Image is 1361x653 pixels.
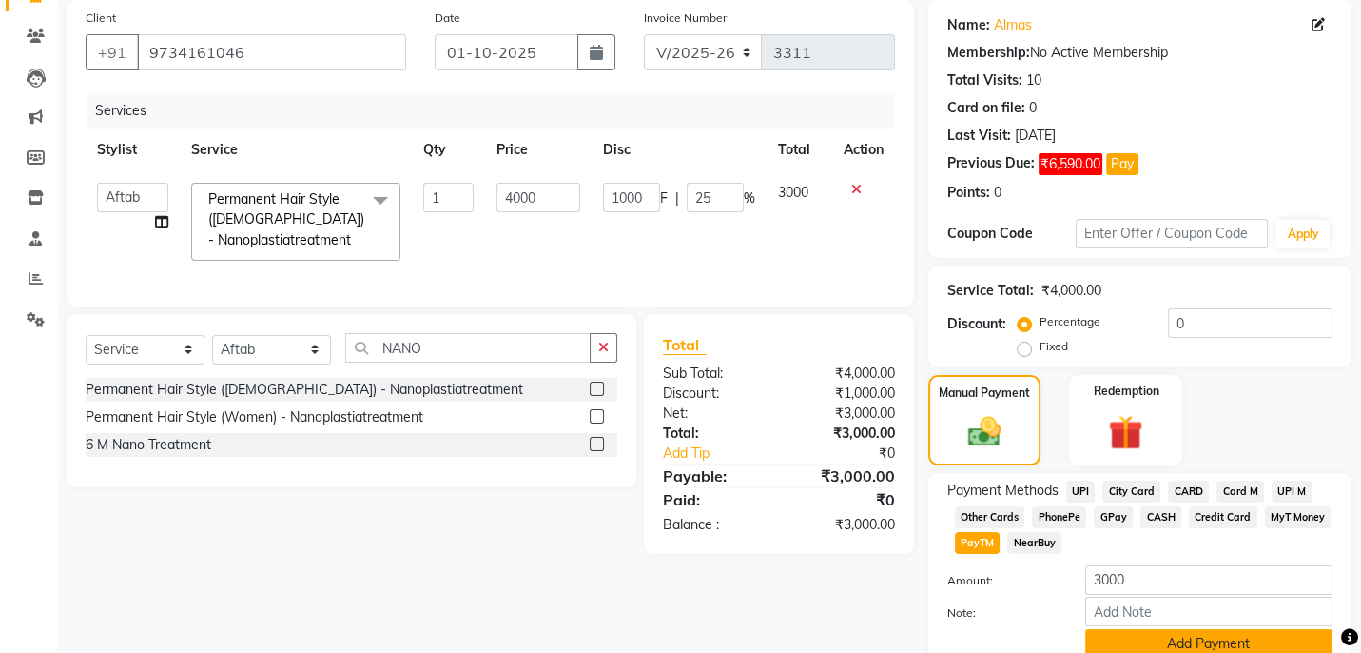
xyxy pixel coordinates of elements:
div: Membership: [947,43,1030,63]
div: Net: [649,404,779,424]
th: Service [180,129,412,171]
div: Discount: [947,314,1006,334]
div: Card on file: [947,98,1025,118]
div: 0 [994,183,1001,203]
th: Qty [412,129,485,171]
span: UPI M [1272,481,1312,503]
div: Discount: [649,384,779,404]
div: 0 [1029,98,1037,118]
span: F [660,188,668,208]
div: [DATE] [1015,126,1056,146]
div: Permanent Hair Style ([DEMOGRAPHIC_DATA]) - Nanoplastiatreatment [86,380,523,400]
label: Fixed [1040,338,1068,355]
div: Balance : [649,515,779,535]
span: Total [663,335,707,355]
div: Permanent Hair Style (Women) - Nanoplastiatreatment [86,407,423,427]
span: Card M [1216,481,1264,503]
button: Pay [1106,153,1138,175]
div: 6 M Nano Treatment [86,435,211,455]
span: 3000 [778,184,808,201]
div: ₹4,000.00 [1041,281,1101,301]
a: Add Tip [649,444,801,464]
th: Disc [592,129,767,171]
div: No Active Membership [947,43,1332,63]
a: x [351,231,360,248]
span: Credit Card [1189,506,1257,528]
span: Permanent Hair Style ([DEMOGRAPHIC_DATA]) - Nanoplastiatreatment [208,190,364,248]
th: Total [767,129,831,171]
span: CASH [1140,506,1181,528]
span: PhonePe [1032,506,1086,528]
div: ₹0 [779,488,909,511]
span: City Card [1102,481,1160,503]
span: Payment Methods [947,481,1059,501]
span: | [675,188,679,208]
th: Price [485,129,593,171]
label: Manual Payment [939,385,1030,402]
div: ₹3,000.00 [779,465,909,487]
span: % [744,188,755,208]
div: ₹3,000.00 [779,404,909,424]
button: +91 [86,34,139,70]
input: Enter Offer / Coupon Code [1076,219,1269,248]
div: Services [87,93,909,129]
label: Invoice Number [644,10,727,27]
span: NearBuy [1007,532,1061,554]
button: Apply [1275,220,1330,248]
label: Percentage [1040,313,1100,330]
label: Redemption [1093,383,1158,400]
span: MyT Money [1265,506,1332,528]
span: GPay [1094,506,1133,528]
div: Previous Due: [947,153,1035,175]
div: Sub Total: [649,364,779,384]
div: ₹1,000.00 [779,384,909,404]
div: Service Total: [947,281,1034,301]
div: Coupon Code [947,224,1076,244]
div: ₹3,000.00 [779,515,909,535]
label: Amount: [933,572,1071,589]
span: Other Cards [955,506,1025,528]
label: Client [86,10,116,27]
div: Total Visits: [947,70,1022,90]
div: ₹0 [801,444,909,464]
div: Payable: [649,465,779,487]
span: PayTM [955,532,1001,554]
div: Last Visit: [947,126,1011,146]
div: 10 [1026,70,1041,90]
th: Action [832,129,895,171]
div: Points: [947,183,990,203]
span: CARD [1168,481,1209,503]
img: _gift.svg [1098,411,1154,454]
span: UPI [1066,481,1096,503]
input: Search or Scan [345,333,591,363]
div: Paid: [649,488,779,511]
a: Almas [994,15,1032,35]
div: Name: [947,15,990,35]
div: ₹4,000.00 [779,364,909,384]
div: Total: [649,424,779,444]
span: ₹6,590.00 [1039,153,1102,175]
label: Note: [933,604,1071,622]
input: Search by Name/Mobile/Email/Code [137,34,406,70]
th: Stylist [86,129,180,171]
input: Add Note [1085,597,1332,626]
div: ₹3,000.00 [779,424,909,444]
img: _cash.svg [958,413,1011,451]
input: Amount [1085,565,1332,595]
label: Date [435,10,460,27]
